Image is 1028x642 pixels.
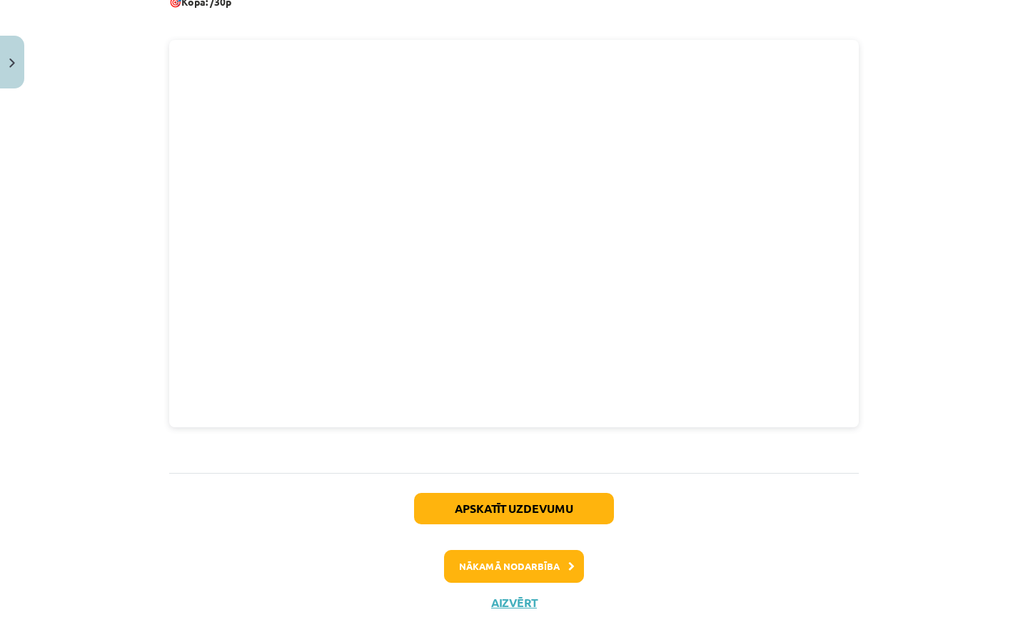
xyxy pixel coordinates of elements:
[487,596,541,610] button: Aizvērt
[414,493,614,524] button: Apskatīt uzdevumu
[444,550,584,583] button: Nākamā nodarbība
[9,58,15,68] img: icon-close-lesson-0947bae3869378f0d4975bcd49f059093ad1ed9edebbc8119c70593378902aed.svg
